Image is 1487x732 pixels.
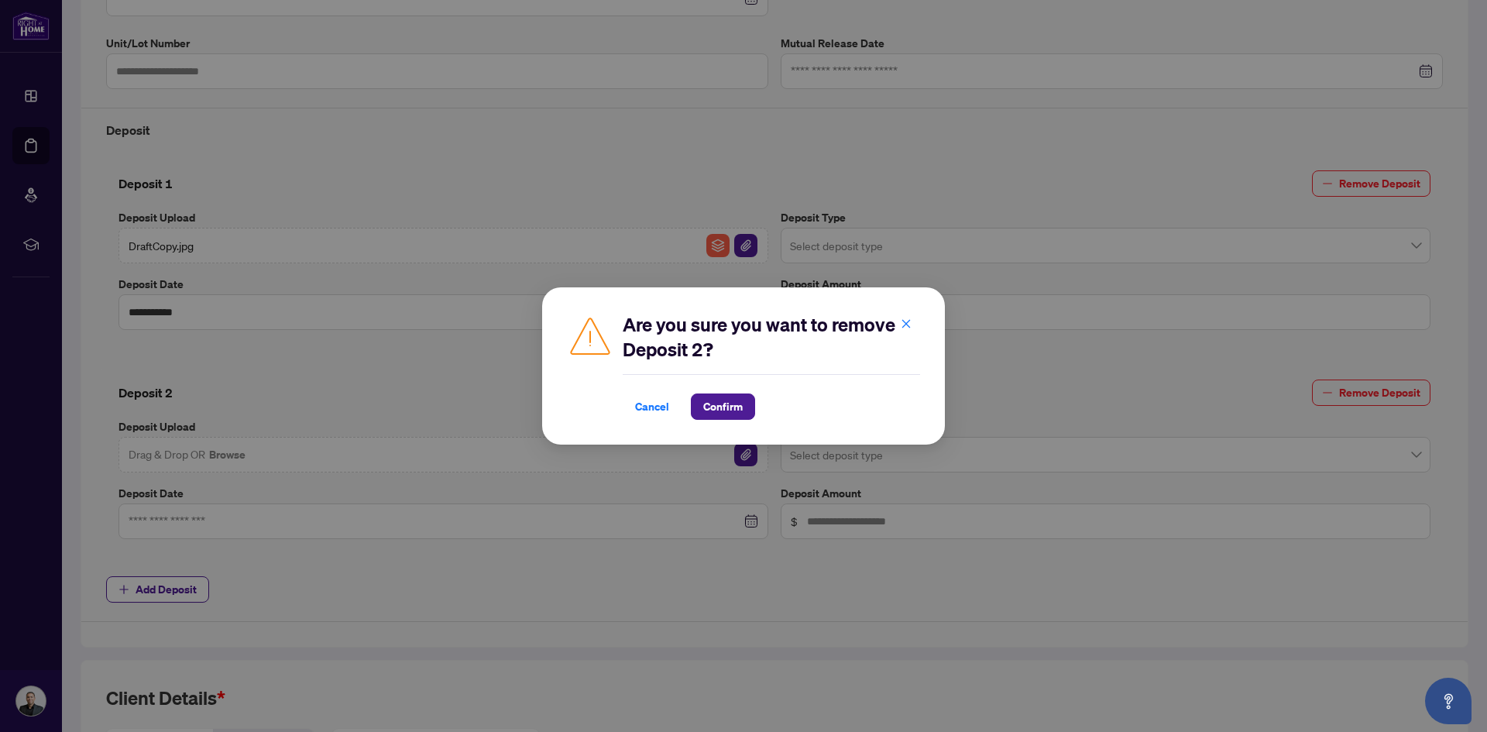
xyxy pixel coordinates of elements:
[1425,678,1472,724] button: Open asap
[623,393,682,420] button: Cancel
[635,394,669,419] span: Cancel
[623,312,920,362] h2: Are you sure you want to remove Deposit 2?
[703,394,743,419] span: Confirm
[901,318,912,329] span: close
[567,312,613,359] img: Caution Icon
[691,393,755,420] button: Confirm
